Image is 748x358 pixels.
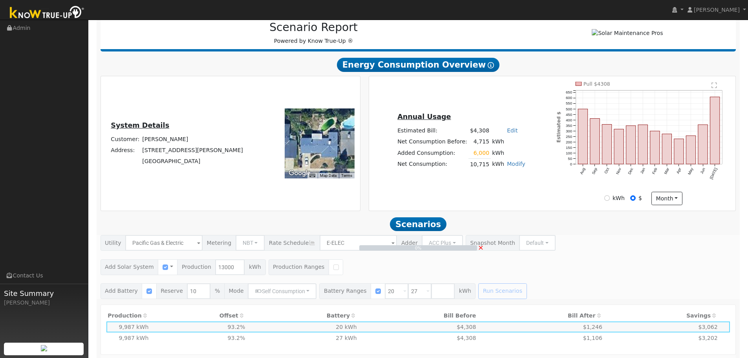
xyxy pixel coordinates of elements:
rect: onclick="" [590,119,600,164]
rect: onclick="" [674,139,684,164]
text: 450 [566,112,572,117]
text: 500 [566,107,572,111]
a: Cancel [478,242,484,253]
text: 400 [566,118,572,122]
div: Powered by Know True-Up ® [104,21,523,45]
text: 200 [566,140,572,144]
span: [PERSON_NAME] [694,7,740,13]
u: Annual Usage [397,113,451,121]
td: Added Consumption: [396,147,469,159]
text: Pull $4308 [583,81,610,87]
img: retrieve [41,345,47,351]
button: Map Data [320,173,337,178]
text: Feb [651,167,658,175]
td: 6,000 [468,147,490,159]
rect: onclick="" [638,125,647,164]
i: Show Help [488,62,494,68]
button: month [651,192,682,205]
a: Open this area in Google Maps (opens a new window) [287,168,313,178]
a: Terms (opens in new tab) [341,173,352,178]
h2: Scenario Report [108,21,519,34]
text: 0 [570,162,572,166]
rect: onclick="" [710,97,720,164]
img: Know True-Up [6,4,88,22]
input: kWh [604,195,610,201]
rect: onclick="" [686,136,696,164]
span: Site Summary [4,288,84,299]
text:  [712,82,717,88]
span: × [478,243,484,252]
text: Mar [664,167,670,175]
rect: onclick="" [662,134,672,164]
span: Scenarios [390,217,446,231]
td: 4,715 [468,136,490,147]
text: Jan [640,167,646,174]
text: Sep [591,167,598,175]
button: Keyboard shortcuts [309,173,315,178]
text: 650 [566,90,572,94]
label: $ [638,194,642,202]
text: 150 [566,145,572,150]
text: Nov [615,167,622,175]
td: 10,715 [468,159,490,170]
text: 50 [568,156,572,161]
div: [PERSON_NAME] [4,299,84,307]
text: [DATE] [709,167,718,180]
text: May [687,167,694,176]
td: Address: [110,145,141,156]
text: Dec [627,167,634,175]
a: Edit [507,127,518,134]
td: kWh [491,147,506,159]
img: Solar Maintenance Pros [592,29,663,37]
input: $ [630,195,636,201]
rect: onclick="" [614,129,624,164]
td: kWh [491,159,506,170]
td: [PERSON_NAME] [141,134,245,145]
text: Estimated $ [556,112,561,143]
a: Modify [507,161,525,167]
td: Net Consumption Before: [396,136,469,147]
label: kWh [613,194,625,202]
rect: onclick="" [698,125,708,164]
text: Oct [604,167,610,174]
rect: onclick="" [650,131,660,164]
text: 600 [566,95,572,100]
td: $4,308 [468,125,490,136]
u: System Details [111,121,169,129]
td: Customer: [110,134,141,145]
span: Energy Consumption Overview [337,58,499,72]
rect: onclick="" [626,126,636,164]
rect: onclick="" [578,109,587,164]
td: kWh [491,136,527,147]
td: [GEOGRAPHIC_DATA] [141,156,245,167]
text: Aug [579,167,586,175]
text: Apr [676,167,682,174]
td: Net Consumption: [396,159,469,170]
div: 0% [359,245,477,252]
img: Google [287,168,313,178]
td: [STREET_ADDRESS][PERSON_NAME] [141,145,245,156]
text: 300 [566,129,572,133]
text: 550 [566,101,572,106]
rect: onclick="" [602,125,612,164]
text: Jun [700,167,706,174]
td: Estimated Bill: [396,125,469,136]
text: 250 [566,134,572,139]
text: 100 [566,151,572,155]
text: 350 [566,123,572,128]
